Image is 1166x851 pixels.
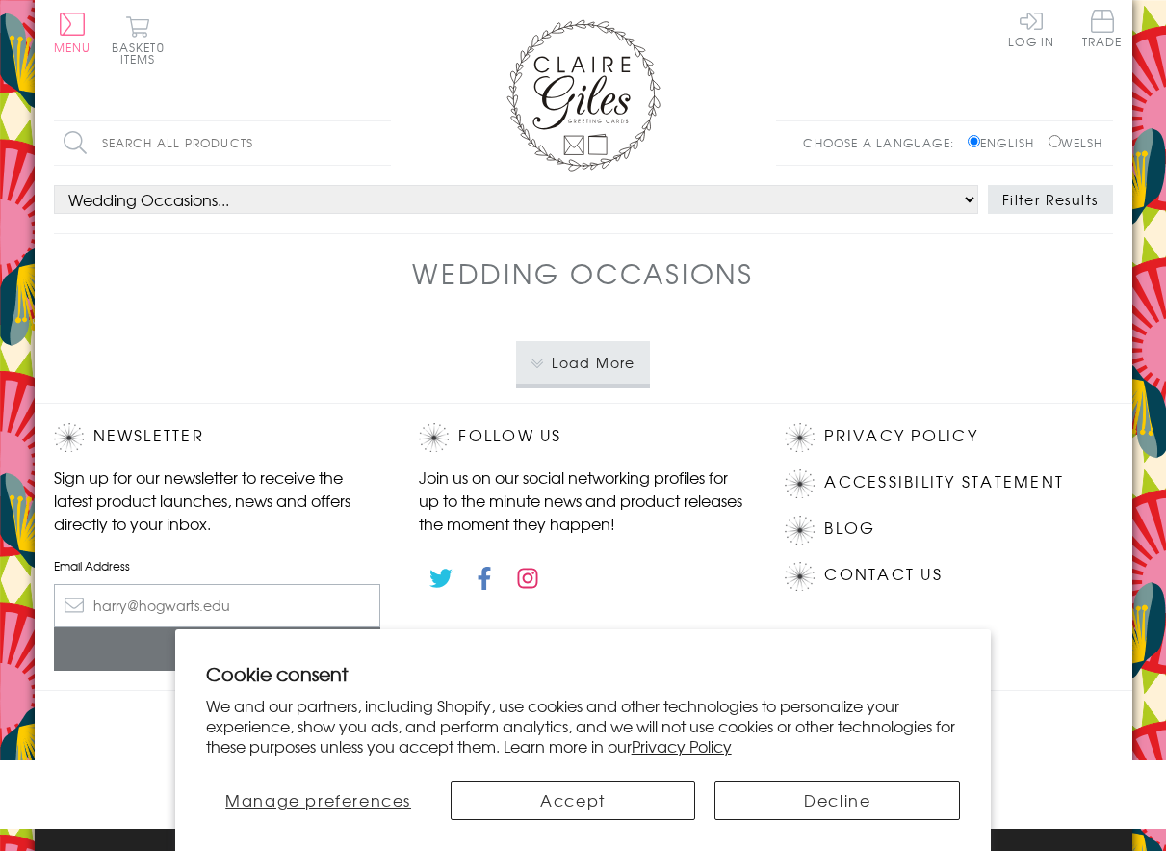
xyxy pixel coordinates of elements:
label: English [968,134,1044,151]
a: Contact Us [824,562,942,588]
button: Decline [714,781,960,820]
h1: Wedding Occasions [412,253,754,293]
button: Basket0 items [112,15,165,65]
button: Load More [516,341,650,384]
label: Welsh [1049,134,1103,151]
a: Blog [824,516,875,542]
a: Log In [1008,10,1054,47]
input: Search all products [54,121,391,165]
p: We and our partners, including Shopify, use cookies and other technologies to personalize your ex... [206,696,961,756]
h2: Cookie consent [206,660,961,687]
h2: Follow Us [419,423,746,452]
button: Menu [54,13,91,53]
p: Join us on our social networking profiles for up to the minute news and product releases the mome... [419,465,746,535]
button: Accept [451,781,696,820]
input: Search [372,121,391,165]
label: Email Address [54,557,381,574]
h2: Newsletter [54,423,381,452]
a: Trade [1082,10,1123,51]
a: Accessibility Statement [824,469,1064,495]
span: Trade [1082,10,1123,47]
a: Privacy Policy [632,734,732,758]
span: Menu [54,39,91,56]
a: Privacy Policy [824,423,977,449]
button: Filter Results [988,185,1113,214]
span: Manage preferences [225,788,411,811]
input: harry@hogwarts.edu [54,584,381,627]
button: Manage preferences [206,781,431,820]
p: Choose a language: [803,134,964,151]
input: English [968,135,980,147]
input: Welsh [1049,135,1061,147]
p: Sign up for our newsletter to receive the latest product launches, news and offers directly to yo... [54,465,381,535]
span: 0 items [120,39,165,67]
img: Claire Giles Greetings Cards [506,19,661,172]
input: Subscribe [54,627,381,671]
